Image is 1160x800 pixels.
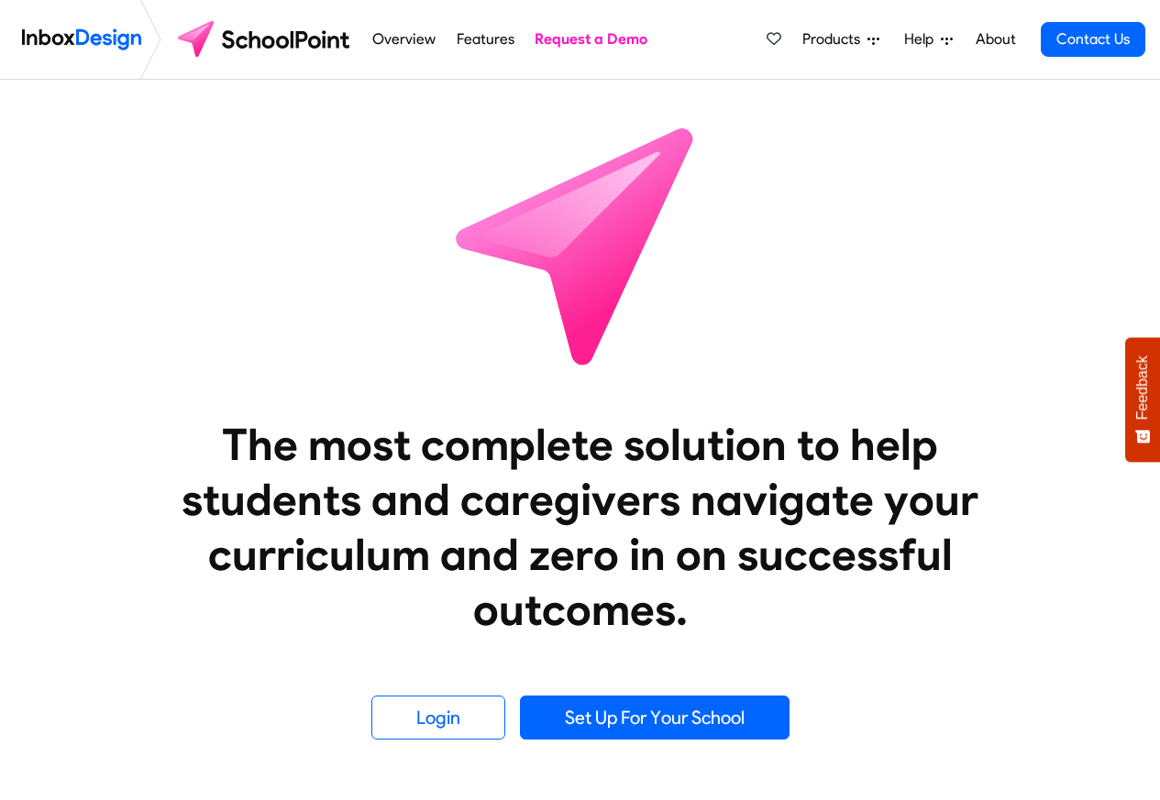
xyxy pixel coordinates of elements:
[451,21,519,58] a: Features
[145,417,1016,637] heading: The most complete solution to help students and caregivers navigate your curriculum and zero in o...
[1134,356,1151,420] span: Feedback
[1125,337,1160,462] button: Feedback - Show survey
[415,80,746,410] img: icon_schoolpoint.svg
[169,17,362,61] img: schoolpoint logo
[795,21,887,58] a: Products
[802,28,867,50] span: Products
[520,696,790,740] a: Set Up For Your School
[1041,22,1145,57] a: Contact Us
[904,28,941,50] span: Help
[970,21,1021,58] a: About
[897,21,960,58] a: Help
[530,21,653,58] a: Request a Demo
[368,21,441,58] a: Overview
[371,696,505,740] a: Login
